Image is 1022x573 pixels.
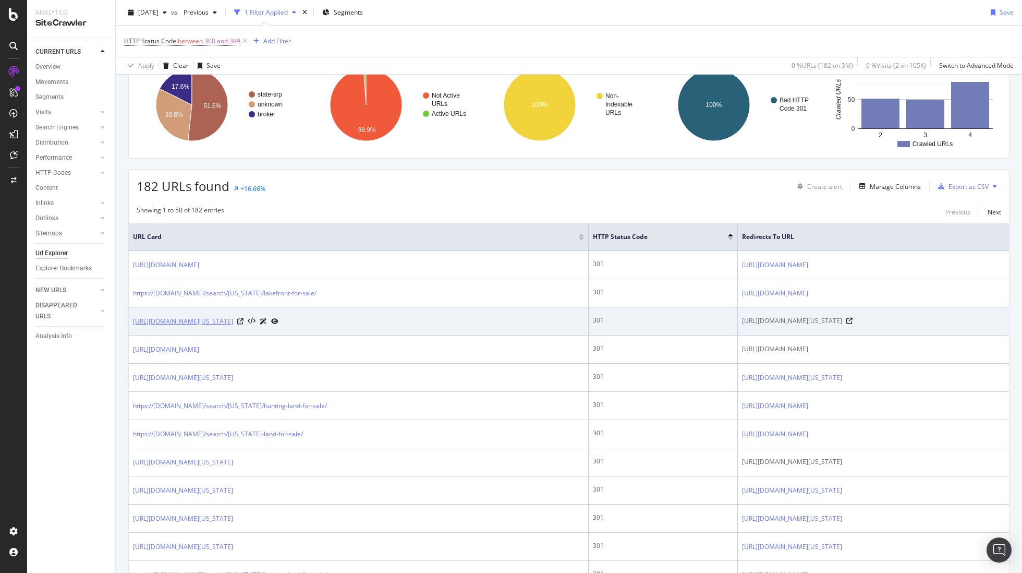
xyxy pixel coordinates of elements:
div: 301 [593,344,733,353]
div: 0 % URLs ( 182 on 3M ) [792,61,853,70]
a: Movements [35,77,108,88]
a: [URL][DOMAIN_NAME] [133,344,199,355]
div: Manage Columns [870,182,921,191]
span: vs [171,8,179,17]
a: [URL][DOMAIN_NAME][US_STATE] [742,542,842,552]
a: [URL][DOMAIN_NAME][US_STATE] [133,514,233,524]
a: AI Url Details [260,316,267,327]
span: [URL][DOMAIN_NAME][US_STATE] [742,316,842,326]
div: Performance [35,152,72,163]
div: NEW URLS [35,285,66,296]
text: Not Active [432,92,460,99]
a: Distribution [35,137,98,148]
a: Explorer Bookmarks [35,263,108,274]
div: DISAPPEARED URLS [35,300,88,322]
a: Segments [35,92,108,103]
svg: A chart. [311,59,480,150]
text: Indexable [605,101,632,108]
button: [DATE] [124,4,171,21]
text: Code 301 [780,105,807,112]
svg: A chart. [137,59,306,150]
div: HTTP Codes [35,168,71,178]
div: Overview [35,62,60,73]
a: Sitemaps [35,228,98,239]
a: Performance [35,152,98,163]
div: Movements [35,77,68,88]
div: Next [988,208,1001,217]
div: Search Engines [35,122,79,133]
div: 301 [593,259,733,269]
a: Content [35,183,108,194]
a: Overview [35,62,108,73]
span: 300 and 399 [204,34,240,49]
div: Visits [35,107,51,118]
div: Content [35,183,58,194]
span: HTTP Status Code [124,37,176,45]
div: 301 [593,457,733,466]
div: 301 [593,288,733,297]
text: 0 [851,125,855,133]
a: [URL][DOMAIN_NAME][US_STATE] [133,457,233,468]
a: https://[DOMAIN_NAME]/search/[US_STATE]/lakefront-for-sale/ [133,288,317,299]
a: [URL][DOMAIN_NAME][US_STATE] [742,373,842,383]
text: URLs [432,100,447,108]
span: Previous [179,8,209,17]
span: Redirects to URL [742,232,989,242]
text: 100% [705,101,722,109]
a: [URL][DOMAIN_NAME][US_STATE] [742,514,842,524]
div: Create alert [807,182,842,191]
text: 51.6% [203,102,221,110]
div: Sitemaps [35,228,62,239]
button: Segments [318,4,367,21]
div: Distribution [35,137,68,148]
svg: A chart. [484,59,653,150]
div: Clear [173,61,189,70]
a: [URL][DOMAIN_NAME] [742,401,808,411]
div: 301 [593,485,733,494]
button: Switch to Advanced Mode [935,57,1014,74]
span: 2025 Sep. 11th [138,8,159,17]
span: URL Card [133,232,576,242]
text: state-srp [258,91,282,98]
a: [URL][DOMAIN_NAME][US_STATE] [133,485,233,496]
a: [URL][DOMAIN_NAME][US_STATE] [133,316,233,327]
a: DISAPPEARED URLS [35,300,98,322]
a: [URL][DOMAIN_NAME][US_STATE] [133,373,233,383]
div: Apply [138,61,154,70]
a: NEW URLS [35,285,98,296]
div: 301 [593,400,733,410]
a: [URL][DOMAIN_NAME] [742,429,808,439]
button: Previous [179,4,221,21]
text: 17.6% [172,83,189,90]
button: Save [193,57,221,74]
span: [URL][DOMAIN_NAME] [742,344,808,354]
a: HTTP Codes [35,168,98,178]
text: 30.8% [165,111,183,118]
div: Inlinks [35,198,54,209]
div: 0 % Visits ( 2 on 165K ) [866,61,926,70]
svg: A chart. [659,59,828,150]
text: Crawled URLs [835,79,842,120]
a: [URL][DOMAIN_NAME] [742,288,808,299]
a: Visit Online Page [846,318,853,324]
div: 301 [593,513,733,522]
div: 301 [593,428,733,438]
a: https://[DOMAIN_NAME]/search/[US_STATE]-land-for-sale/ [133,429,303,439]
button: Previous [945,206,970,218]
span: between [178,37,203,45]
a: Visits [35,107,98,118]
button: View HTML Source [248,318,256,325]
div: Analytics [35,8,107,17]
text: 98.9% [358,126,375,134]
div: 301 [593,372,733,381]
span: Segments [334,8,363,17]
div: SiteCrawler [35,17,107,29]
div: 301 [593,541,733,551]
text: 50 [848,96,855,103]
a: https://[DOMAIN_NAME]/search/[US_STATE]/hunting-land-for-sale/ [133,401,327,411]
a: Outlinks [35,213,98,224]
svg: A chart. [832,59,1001,150]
